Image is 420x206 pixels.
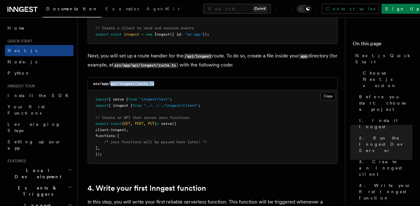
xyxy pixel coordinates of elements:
[46,6,98,11] span: Documentation
[297,5,312,12] button: Toggle dark mode
[8,139,61,150] span: Setting up your app
[148,121,154,126] span: PUT
[353,40,412,50] h4: On this page
[111,128,126,132] span: inngest
[109,128,111,132] span: :
[95,97,109,101] span: import
[355,52,412,65] span: Next.js Quick Start
[109,103,133,108] span: { inngest }
[203,32,209,37] span: });
[143,2,183,17] a: AgentKit
[128,97,137,101] span: from
[124,32,139,37] span: inngest
[5,159,26,164] span: Features
[359,182,412,201] span: 4. Write your first Inngest function
[357,132,412,156] a: 2. Run the Inngest Dev Server
[88,184,206,193] a: 4. Write your first Inngest function
[111,32,122,37] span: const
[133,103,141,108] span: from
[8,25,25,31] span: Home
[93,81,154,86] code: src/app/api/inngest/route.ts
[170,32,181,37] span: ({ id
[102,2,143,17] a: Examples
[8,59,37,64] span: Node.js
[95,134,115,138] span: functions
[184,54,212,59] code: /api/inngest
[95,32,109,37] span: export
[363,70,412,89] span: Choose Next.js version
[198,103,200,108] span: ;
[146,32,152,37] span: new
[161,121,172,126] span: serve
[117,134,119,138] span: [
[109,97,128,101] span: { serve }
[8,71,30,76] span: Python
[357,91,412,115] a: Before you start: choose a project
[5,45,73,56] a: Next.js
[115,134,117,138] span: :
[154,121,157,126] span: }
[5,167,68,180] span: Local Development
[144,121,146,126] span: ,
[357,156,412,180] a: 3. Create an Inngest client
[8,48,37,53] span: Next.js
[105,6,139,11] span: Examples
[181,32,183,37] span: :
[88,51,338,70] p: Next, you will set up a route handler for the route. To do so, create a file inside your director...
[141,32,144,37] span: =
[357,115,412,132] a: 1. Install Inngest
[357,180,412,204] a: 4. Write your first Inngest function
[359,159,412,177] span: 3. Create an Inngest client
[359,117,412,130] span: 1. Install Inngest
[95,115,190,120] span: // Create an API that serves zero functions
[170,97,172,101] span: ;
[104,140,207,144] span: /* your functions will be passed here later! */
[154,32,170,37] span: Inngest
[8,122,60,133] span: Leveraging Steps
[8,93,72,98] span: Install the SDK
[321,92,336,100] button: Copy
[5,39,32,44] span: Quick start
[185,32,203,37] span: "my-app"
[5,185,68,197] span: Events & Triggers
[144,103,198,108] span: "../../../inngest/client"
[5,22,73,34] a: Home
[253,6,267,12] kbd: Ctrl+K
[124,121,130,126] span: GET
[139,97,170,101] span: "inngest/next"
[122,121,124,126] span: {
[95,128,109,132] span: client
[5,101,73,119] a: Your first Functions
[126,128,128,132] span: ,
[359,94,412,112] span: Before you start: choose a project
[322,4,379,14] a: Contact sales
[360,67,412,91] a: Choose Next.js version
[43,2,102,17] a: Documentation
[95,152,102,156] span: });
[5,136,73,154] a: Setting up your app
[5,182,73,200] button: Events & Triggers
[111,121,122,126] span: const
[203,4,271,14] button: Search...Ctrl+K
[146,6,180,11] span: AgentKit
[95,121,109,126] span: export
[172,121,176,126] span: ({
[5,67,73,79] a: Python
[95,26,194,30] span: // Create a client to send and receive events
[8,104,45,115] span: Your first Functions
[157,121,159,126] span: =
[353,50,412,67] a: Next.js Quick Start
[5,84,35,89] span: Inngest tour
[135,121,144,126] span: POST
[98,146,100,150] span: ,
[359,135,412,154] span: 2. Run the Inngest Dev Server
[5,165,73,182] button: Local Development
[299,54,308,59] code: app
[5,56,73,67] a: Node.js
[5,119,73,136] a: Leveraging Steps
[95,146,98,150] span: ]
[95,103,109,108] span: import
[5,90,73,101] a: Install the SDK
[130,121,133,126] span: ,
[113,63,177,68] code: src/app/api/inngest/route.ts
